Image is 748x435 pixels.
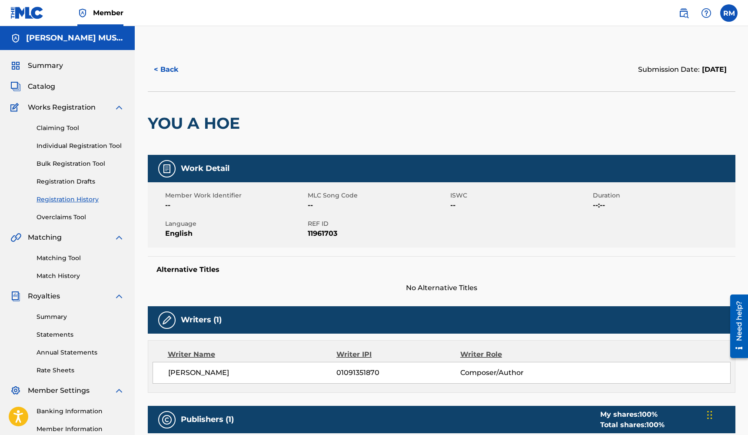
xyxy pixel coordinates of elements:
iframe: Chat Widget [705,393,748,435]
span: 100 % [646,421,665,429]
span: No Alternative Titles [148,283,735,293]
a: Summary [37,312,124,321]
iframe: Resource Center [724,291,748,362]
span: Member Settings [28,385,90,396]
div: Writer IPI [336,349,460,360]
div: Total shares: [600,420,665,430]
span: Duration [593,191,733,200]
a: Match History [37,271,124,281]
h5: Publishers (1) [181,415,234,425]
div: User Menu [720,4,738,22]
a: Registration Drafts [37,177,124,186]
h5: Writers (1) [181,315,222,325]
button: < Back [148,59,200,80]
img: Matching [10,232,21,243]
img: Member Settings [10,385,21,396]
span: 01091351870 [336,368,460,378]
img: Summary [10,60,21,71]
span: [DATE] [700,65,727,74]
a: Overclaims Tool [37,213,124,222]
img: search [678,8,689,18]
span: [PERSON_NAME] [168,368,337,378]
h5: KING MARTIN MUSIC PUBLISHING [26,33,124,43]
img: Writers [162,315,172,325]
img: expand [114,102,124,113]
span: --:-- [593,200,733,211]
div: Submission Date: [638,64,727,75]
span: 11961703 [308,228,448,239]
img: Work Detail [162,164,172,174]
span: Member Work Identifier [165,191,306,200]
img: Top Rightsholder [77,8,88,18]
div: Drag [707,402,712,428]
img: Royalties [10,291,21,301]
h5: Work Detail [181,164,229,174]
span: Matching [28,232,62,243]
a: Matching Tool [37,254,124,263]
img: Catalog [10,81,21,92]
a: Member Information [37,425,124,434]
img: help [701,8,711,18]
h5: Alternative Titles [156,265,727,274]
span: MLC Song Code [308,191,448,200]
a: SummarySummary [10,60,63,71]
a: Rate Sheets [37,366,124,375]
span: ISWC [450,191,591,200]
a: Individual Registration Tool [37,141,124,151]
div: Writer Role [460,349,573,360]
span: Member [93,8,123,18]
span: REF ID [308,219,448,228]
span: Royalties [28,291,60,301]
span: -- [165,200,306,211]
img: expand [114,291,124,301]
span: -- [308,200,448,211]
span: Language [165,219,306,228]
span: 100 % [639,410,658,418]
img: Publishers [162,415,172,425]
span: Summary [28,60,63,71]
a: Claiming Tool [37,124,124,133]
span: Composer/Author [460,368,573,378]
a: Statements [37,330,124,339]
span: English [165,228,306,239]
a: Bulk Registration Tool [37,159,124,168]
span: -- [450,200,591,211]
a: CatalogCatalog [10,81,55,92]
div: Help [698,4,715,22]
div: Writer Name [168,349,337,360]
span: Catalog [28,81,55,92]
img: expand [114,385,124,396]
img: expand [114,232,124,243]
h2: YOU A HOE [148,114,244,133]
img: Works Registration [10,102,22,113]
a: Banking Information [37,407,124,416]
img: Accounts [10,33,21,43]
img: MLC Logo [10,7,44,19]
a: Public Search [675,4,692,22]
span: Works Registration [28,102,96,113]
a: Annual Statements [37,348,124,357]
a: Registration History [37,195,124,204]
div: My shares: [600,409,665,420]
